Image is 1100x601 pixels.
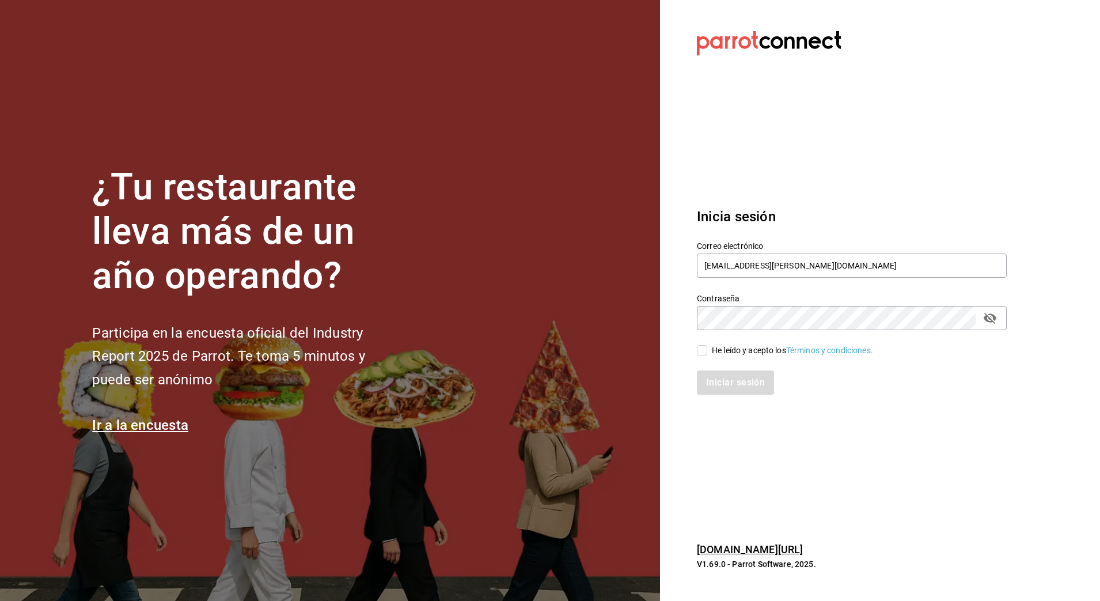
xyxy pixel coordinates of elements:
a: [DOMAIN_NAME][URL] [697,543,803,555]
a: Ir a la encuesta [92,417,188,433]
label: Correo electrónico [697,242,1007,250]
label: Contraseña [697,294,1007,303]
h3: Inicia sesión [697,206,1007,227]
div: He leído y acepto los [712,345,873,357]
h2: Participa en la encuesta oficial del Industry Report 2025 de Parrot. Te toma 5 minutos y puede se... [92,322,403,392]
a: Términos y condiciones. [786,346,873,355]
h1: ¿Tu restaurante lleva más de un año operando? [92,165,403,298]
p: V1.69.0 - Parrot Software, 2025. [697,558,1007,570]
input: Ingresa tu correo electrónico [697,254,1007,278]
button: passwordField [980,308,1000,328]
